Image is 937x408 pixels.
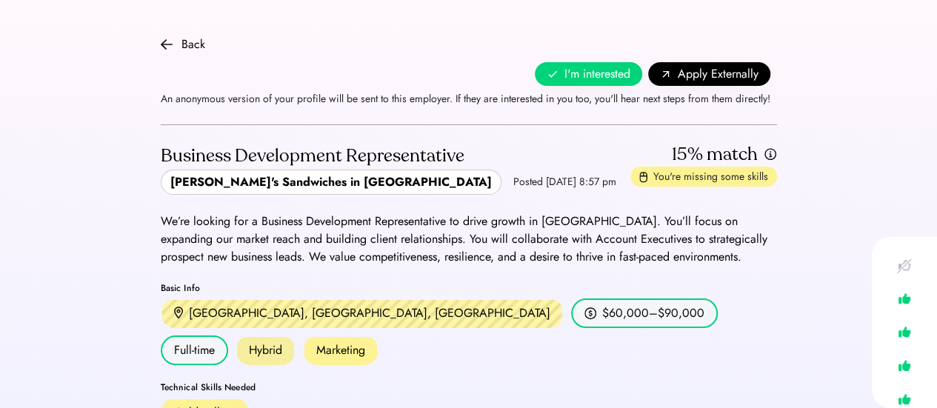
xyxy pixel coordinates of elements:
div: Business Development Representative [161,144,616,168]
span: I'm interested [564,65,630,83]
img: like-crossed-out.svg [894,255,915,276]
button: Apply Externally [648,62,770,86]
img: missing-skills.svg [639,171,647,183]
img: like.svg [894,321,915,343]
div: Technical Skills Needed [161,383,777,392]
img: like.svg [894,288,915,310]
img: like.svg [894,355,915,376]
div: Marketing [303,335,379,365]
button: I'm interested [535,62,642,86]
div: [GEOGRAPHIC_DATA], [GEOGRAPHIC_DATA], [GEOGRAPHIC_DATA] [189,304,550,322]
div: An anonymous version of your profile will be sent to this employer. If they are interested in you... [161,86,770,107]
div: $60,000–$90,000 [602,304,704,322]
img: info.svg [764,147,777,161]
img: location.svg [174,307,183,319]
div: You're missing some skills [653,170,768,184]
img: money.svg [584,307,596,320]
div: Hybrid [236,335,296,365]
div: We’re looking for a Business Development Representative to drive growth in [GEOGRAPHIC_DATA]. You... [161,213,777,266]
span: Apply Externally [678,65,758,83]
div: Posted [DATE] 8:57 pm [513,175,616,190]
div: Full-time [161,335,228,365]
div: Basic Info [161,284,777,292]
div: [PERSON_NAME]'s Sandwiches in [GEOGRAPHIC_DATA] [170,173,492,191]
div: Back [181,36,205,53]
img: arrow-back.svg [161,39,173,50]
div: 15% match [672,143,758,167]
